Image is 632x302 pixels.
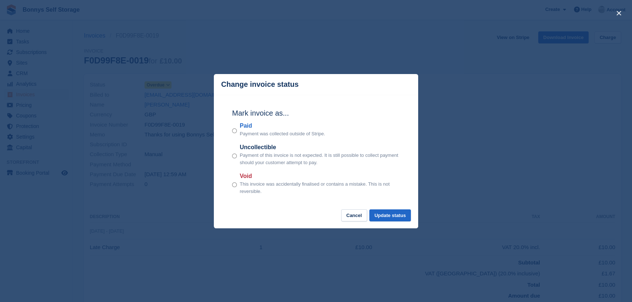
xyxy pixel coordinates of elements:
[613,7,625,19] button: close
[240,172,400,181] label: Void
[369,209,411,221] button: Update status
[240,121,325,130] label: Paid
[232,108,400,119] h2: Mark invoice as...
[240,143,400,152] label: Uncollectible
[240,181,400,195] p: This invoice was accidentally finalised or contains a mistake. This is not reversible.
[240,152,400,166] p: Payment of this invoice is not expected. It is still possible to collect payment should your cust...
[341,209,367,221] button: Cancel
[240,130,325,138] p: Payment was collected outside of Stripe.
[221,80,298,89] p: Change invoice status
